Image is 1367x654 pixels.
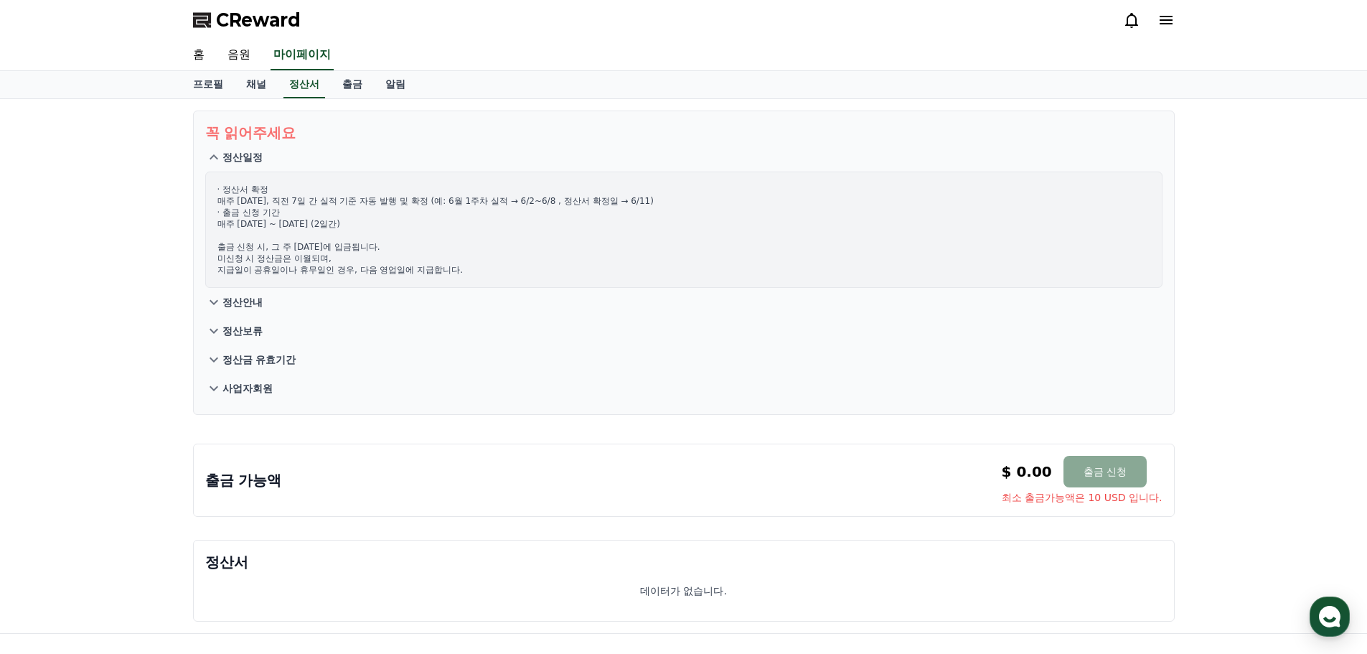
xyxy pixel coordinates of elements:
[1002,462,1052,482] p: $ 0.00
[222,150,263,164] p: 정산일정
[4,455,95,491] a: 홈
[205,317,1162,345] button: 정산보류
[235,71,278,98] a: 채널
[1002,490,1162,505] span: 최소 출금가능액은 10 USD 입니다.
[374,71,417,98] a: 알림
[45,477,54,488] span: 홈
[222,295,263,309] p: 정산안내
[205,143,1162,172] button: 정산일정
[222,477,239,488] span: 설정
[205,552,1162,572] p: 정산서
[205,374,1162,403] button: 사업자회원
[193,9,301,32] a: CReward
[331,71,374,98] a: 출금
[185,455,276,491] a: 설정
[205,345,1162,374] button: 정산금 유효기간
[271,40,334,70] a: 마이페이지
[205,288,1162,317] button: 정산안내
[1063,456,1147,487] button: 출금 신청
[640,584,727,598] p: 데이터가 없습니다.
[216,40,262,70] a: 음원
[205,123,1162,143] p: 꼭 읽어주세요
[283,71,325,98] a: 정산서
[217,184,1150,276] p: · 정산서 확정 매주 [DATE], 직전 7일 간 실적 기준 자동 발행 및 확정 (예: 6월 1주차 실적 → 6/2~6/8 , 정산서 확정일 → 6/11) · 출금 신청 기간...
[222,352,296,367] p: 정산금 유효기간
[131,477,149,489] span: 대화
[182,40,216,70] a: 홈
[222,324,263,338] p: 정산보류
[216,9,301,32] span: CReward
[182,71,235,98] a: 프로필
[95,455,185,491] a: 대화
[205,470,282,490] p: 출금 가능액
[222,381,273,396] p: 사업자회원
